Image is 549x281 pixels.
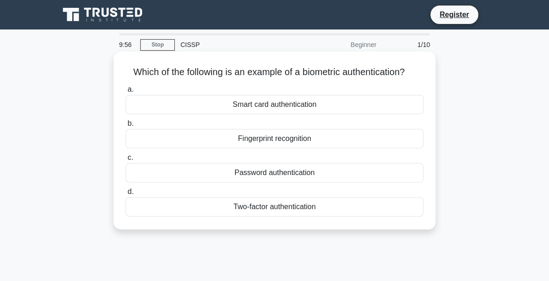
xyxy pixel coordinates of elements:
div: 1/10 [382,35,435,54]
div: Beginner [301,35,382,54]
div: Two-factor authentication [126,197,423,217]
div: Password authentication [126,163,423,182]
div: 9:56 [114,35,140,54]
div: Smart card authentication [126,95,423,114]
span: d. [127,187,133,195]
span: a. [127,85,133,93]
a: Stop [140,39,175,51]
div: Fingerprint recognition [126,129,423,148]
h5: Which of the following is an example of a biometric authentication? [125,66,424,78]
a: Register [434,9,475,20]
span: c. [127,153,133,161]
div: CISSP [175,35,301,54]
span: b. [127,119,133,127]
